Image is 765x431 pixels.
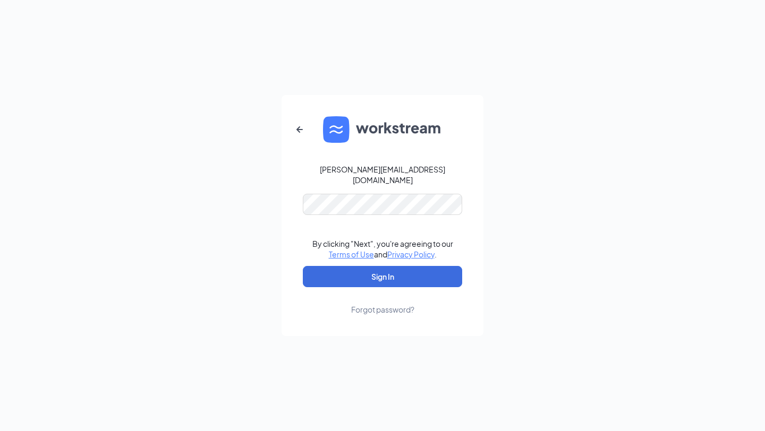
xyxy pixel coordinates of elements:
[387,249,435,259] a: Privacy Policy
[303,266,462,287] button: Sign In
[351,287,414,315] a: Forgot password?
[323,116,442,143] img: WS logo and Workstream text
[312,238,453,260] div: By clicking "Next", you're agreeing to our and .
[351,304,414,315] div: Forgot password?
[287,117,312,142] button: ArrowLeftNew
[293,123,306,136] svg: ArrowLeftNew
[303,164,462,185] div: [PERSON_NAME][EMAIL_ADDRESS][DOMAIN_NAME]
[329,249,374,259] a: Terms of Use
